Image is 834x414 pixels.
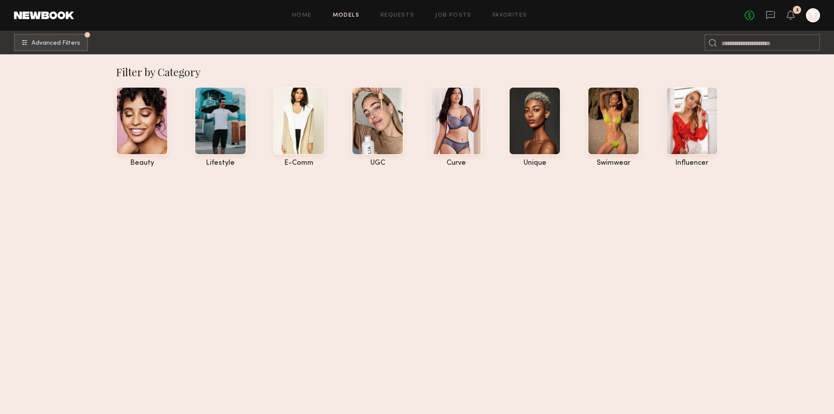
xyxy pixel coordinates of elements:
[509,159,561,167] div: unique
[116,159,168,167] div: beauty
[806,8,820,22] a: T
[796,8,799,13] div: 3
[273,159,325,167] div: e-comm
[116,65,718,79] div: Filter by Category
[493,13,527,18] a: Favorites
[380,13,414,18] a: Requests
[194,159,246,167] div: lifestyle
[32,40,80,46] span: Advanced Filters
[435,13,472,18] a: Job Posts
[666,159,718,167] div: influencer
[430,159,482,167] div: curve
[292,13,312,18] a: Home
[588,159,640,167] div: swimwear
[333,13,359,18] a: Models
[352,159,404,167] div: UGC
[14,34,88,51] button: Advanced Filters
